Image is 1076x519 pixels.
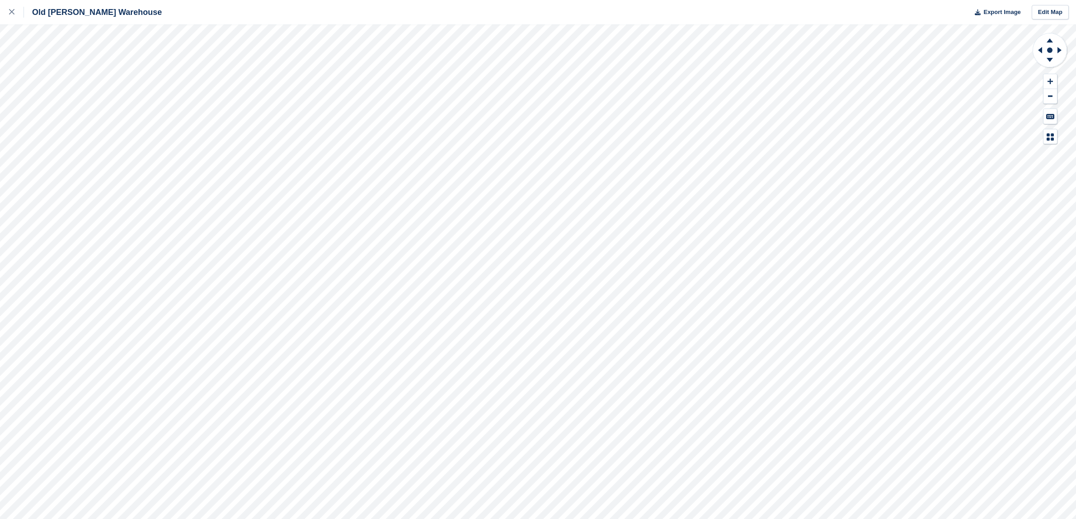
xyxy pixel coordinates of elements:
[969,5,1021,20] button: Export Image
[1032,5,1069,20] a: Edit Map
[1043,89,1057,104] button: Zoom Out
[1043,129,1057,144] button: Map Legend
[1043,109,1057,124] button: Keyboard Shortcuts
[1043,74,1057,89] button: Zoom In
[24,7,162,18] div: Old [PERSON_NAME] Warehouse
[983,8,1020,17] span: Export Image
